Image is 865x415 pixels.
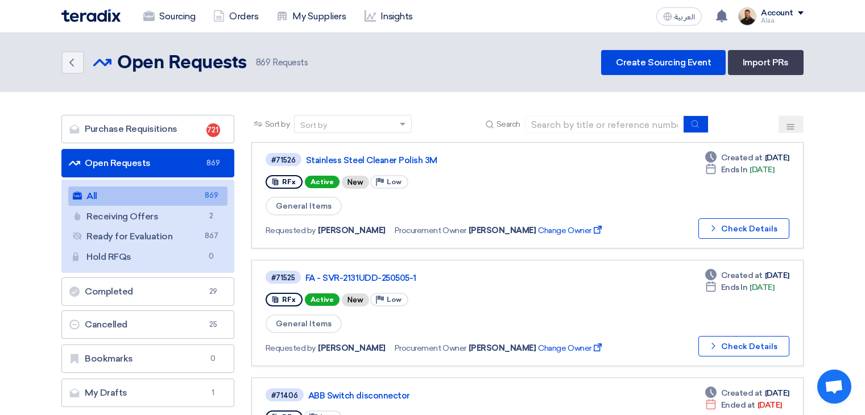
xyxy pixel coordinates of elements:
[817,370,851,404] div: Open chat
[68,207,227,226] a: Receiving Offers
[271,156,296,164] div: #71526
[469,225,536,236] span: [PERSON_NAME]
[205,210,218,222] span: 2
[266,342,316,354] span: Requested by
[267,4,355,29] a: My Suppliers
[271,392,298,399] div: #71406
[318,225,386,236] span: [PERSON_NAME]
[721,269,763,281] span: Created at
[525,116,684,133] input: Search by title or reference number
[206,286,220,297] span: 29
[705,164,775,176] div: [DATE]
[538,342,603,354] span: Change Owner
[68,247,227,267] a: Hold RFQs
[206,157,220,169] span: 869
[342,293,369,306] div: New
[282,178,296,186] span: RFx
[61,9,121,22] img: Teradix logo
[728,50,804,75] a: Import PRs
[721,281,748,293] span: Ends In
[355,4,422,29] a: Insights
[721,152,763,164] span: Created at
[266,197,342,215] span: General Items
[601,50,726,75] a: Create Sourcing Event
[61,277,234,306] a: Completed29
[738,7,756,26] img: MAA_1717931611039.JPG
[206,319,220,330] span: 25
[306,155,590,165] a: Stainless Steel Cleaner Polish 3M
[206,387,220,399] span: 1
[61,345,234,373] a: Bookmarks0
[538,225,603,236] span: Change Owner
[117,52,247,74] h2: Open Requests
[205,251,218,263] span: 0
[305,273,590,283] a: FA - SVR-2131UDD-250505-1
[698,218,789,239] button: Check Details
[206,123,220,137] span: 721
[395,342,466,354] span: Procurement Owner
[721,387,763,399] span: Created at
[705,399,782,411] div: [DATE]
[282,296,296,304] span: RFx
[318,342,386,354] span: [PERSON_NAME]
[721,399,755,411] span: Ended at
[205,230,218,242] span: 867
[761,18,804,24] div: Alaa
[308,391,593,401] a: ABB Switch disconnector
[61,115,234,143] a: Purchase Requisitions721
[266,225,316,236] span: Requested by
[698,336,789,356] button: Check Details
[266,314,342,333] span: General Items
[300,119,327,131] div: Sort by
[61,149,234,177] a: Open Requests869
[705,152,789,164] div: [DATE]
[656,7,702,26] button: العربية
[496,118,520,130] span: Search
[469,342,536,354] span: [PERSON_NAME]
[265,118,290,130] span: Sort by
[305,293,340,306] span: Active
[305,176,340,188] span: Active
[674,13,695,21] span: العربية
[68,227,227,246] a: Ready for Evaluation
[342,176,369,189] div: New
[721,164,748,176] span: Ends In
[68,186,227,206] a: All
[256,56,308,69] span: Requests
[256,57,271,68] span: 869
[61,310,234,339] a: Cancelled25
[387,296,402,304] span: Low
[387,178,402,186] span: Low
[204,4,267,29] a: Orders
[705,269,789,281] div: [DATE]
[761,9,793,18] div: Account
[206,353,220,364] span: 0
[271,274,295,281] div: #71525
[705,281,775,293] div: [DATE]
[134,4,204,29] a: Sourcing
[61,379,234,407] a: My Drafts1
[395,225,466,236] span: Procurement Owner
[705,387,789,399] div: [DATE]
[205,190,218,202] span: 869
